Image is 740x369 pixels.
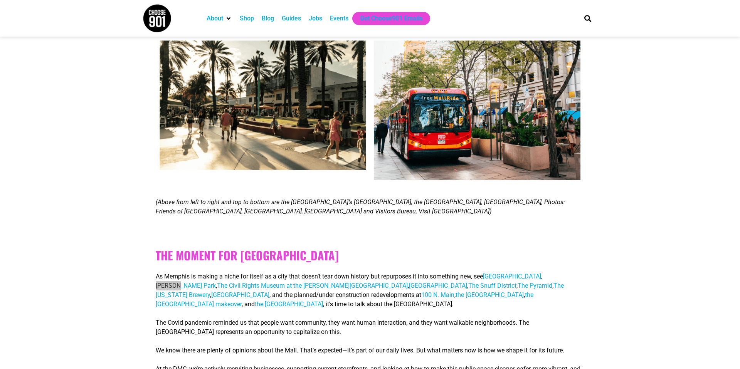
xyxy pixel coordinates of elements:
a: [GEOGRAPHIC_DATA] [211,291,269,299]
a: The Pyramid [518,282,552,289]
div: Search [582,12,594,25]
span: , [516,282,518,289]
a: [PERSON_NAME] Park [156,282,216,289]
nav: Main nav [203,12,571,25]
a: Get Choose901 Emails [360,14,422,23]
span: , and [242,300,255,308]
span: , it’s time to talk about the [GEOGRAPHIC_DATA]. [323,300,454,308]
span: , [467,282,468,289]
a: 100 N. Main [421,291,454,299]
span: (Above from left to right and top to bottom are the [GEOGRAPHIC_DATA]’s [GEOGRAPHIC_DATA], the [G... [156,198,565,215]
span: , [541,273,542,280]
span: As Memphis is making a niche for itself as a city that doesn’t tear down history but repurposes i... [156,273,483,280]
a: Shop [240,14,254,23]
a: The [US_STATE] Brewery [156,282,564,299]
a: Guides [282,14,301,23]
img: A red RTD bus labeled "free MallRide" is parked on The Mall, a bustling city street lined with sh... [374,40,580,180]
a: [GEOGRAPHIC_DATA] [483,273,541,280]
span: , [408,282,409,289]
span: , [210,291,211,299]
span: , and the planned/under construction redevelopments at [269,291,421,299]
a: The Snuff District [468,282,516,289]
span: , [524,291,525,299]
a: The Civil Rights Museum at the [PERSON_NAME][GEOGRAPHIC_DATA] [217,282,408,289]
span: , [454,291,456,299]
a: [GEOGRAPHIC_DATA] [409,282,467,289]
span: , [552,282,553,289]
a: Events [330,14,348,23]
a: the [GEOGRAPHIC_DATA] [255,300,323,308]
span: The Covid pandemic reminded us that people want community, they want human interaction, and they ... [156,319,529,335]
a: the [GEOGRAPHIC_DATA] makeover [156,291,533,308]
b: The Moment for [GEOGRAPHIC_DATA] [156,247,339,264]
img: People walk and sit along The Mall, a palm tree-lined outdoor pedestrian street with shops, resta... [160,40,366,170]
a: About [207,14,223,23]
span: We know there are plenty of opinions about the Mall. That’s expected—it’s part of our daily lives... [156,347,564,354]
a: Jobs [309,14,322,23]
a: the [GEOGRAPHIC_DATA] [456,291,524,299]
a: Blog [262,14,274,23]
span: , [216,282,217,289]
div: About [203,12,236,25]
